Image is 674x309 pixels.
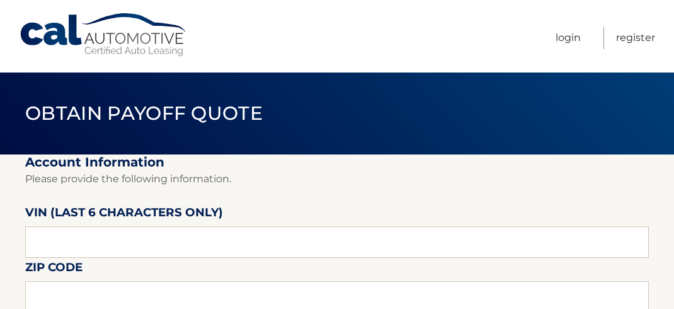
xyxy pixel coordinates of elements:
[616,27,655,49] a: Register
[25,203,223,226] label: VIN (last 6 characters only)
[25,154,649,170] h2: Account Information
[25,102,263,125] span: Obtain Payoff Quote
[25,258,83,281] label: Zip Code
[556,27,581,49] a: Login
[25,170,649,188] p: Please provide the following information.
[19,13,189,57] a: Cal Automotive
